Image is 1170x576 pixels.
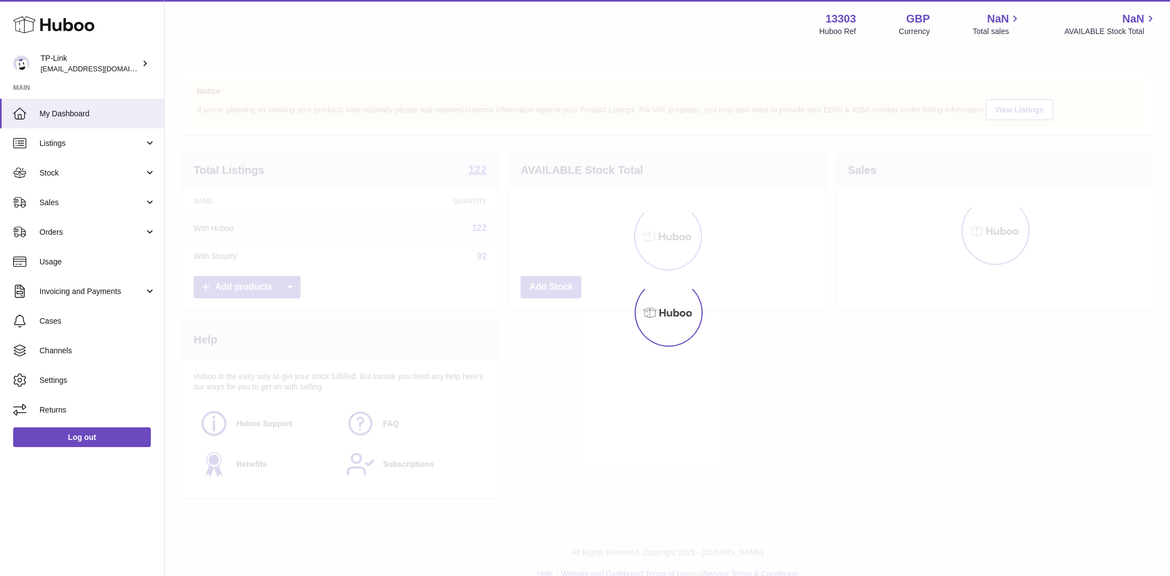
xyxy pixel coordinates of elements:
strong: 13303 [826,12,856,26]
div: Currency [899,26,930,37]
span: Returns [39,405,156,415]
span: Cases [39,316,156,326]
span: Total sales [973,26,1021,37]
span: NaN [1122,12,1144,26]
a: NaN Total sales [973,12,1021,37]
span: AVAILABLE Stock Total [1064,26,1157,37]
strong: GBP [906,12,930,26]
span: Channels [39,346,156,356]
span: Usage [39,257,156,267]
img: internalAdmin-13303@internal.huboo.com [13,55,30,72]
a: NaN AVAILABLE Stock Total [1064,12,1157,37]
div: Huboo Ref [819,26,856,37]
span: Invoicing and Payments [39,286,144,297]
div: TP-Link [41,53,139,74]
a: Log out [13,427,151,447]
span: Stock [39,168,144,178]
span: Orders [39,227,144,238]
span: Sales [39,197,144,208]
span: Settings [39,375,156,386]
span: Listings [39,138,144,149]
span: NaN [987,12,1009,26]
span: [EMAIL_ADDRESS][DOMAIN_NAME] [41,64,161,73]
span: My Dashboard [39,109,156,119]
